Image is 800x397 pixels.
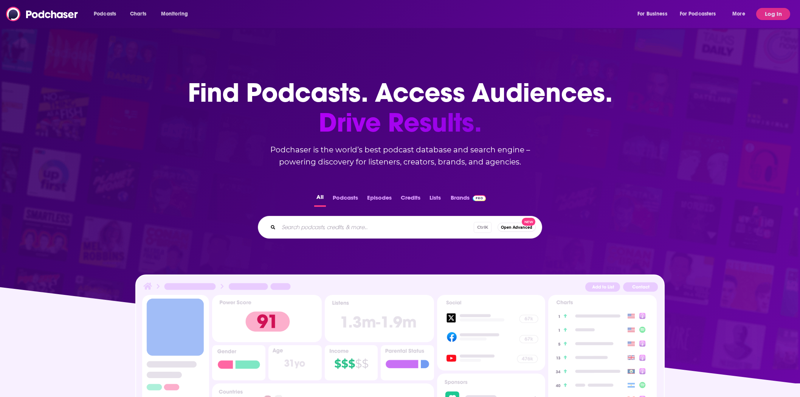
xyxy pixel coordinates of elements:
[212,295,321,342] img: Podcast Insights Power score
[398,192,423,207] button: Credits
[6,7,79,21] img: Podchaser - Follow, Share and Rate Podcasts
[188,78,612,138] h1: Find Podcasts. Access Audiences.
[325,345,378,380] img: Podcast Insights Income
[188,108,612,138] span: Drive Results.
[125,8,151,20] a: Charts
[474,222,491,233] span: Ctrl K
[732,9,745,19] span: More
[498,223,536,232] button: Open AdvancedNew
[381,345,434,380] img: Podcast Insights Parental Status
[680,9,716,19] span: For Podcasters
[675,8,727,20] button: open menu
[632,8,677,20] button: open menu
[142,281,658,295] img: Podcast Insights Header
[268,345,322,380] img: Podcast Insights Age
[756,8,790,20] button: Log In
[94,9,116,19] span: Podcasts
[314,192,326,207] button: All
[427,192,443,207] button: Lists
[365,192,394,207] button: Episodes
[473,195,486,201] img: Podchaser Pro
[249,144,551,168] h2: Podchaser is the world’s best podcast database and search engine – powering discovery for listene...
[161,9,188,19] span: Monitoring
[258,216,542,239] div: Search podcasts, credits, & more...
[130,9,146,19] span: Charts
[522,218,535,226] span: New
[212,345,265,380] img: Podcast Insights Gender
[637,9,667,19] span: For Business
[88,8,126,20] button: open menu
[156,8,198,20] button: open menu
[437,295,545,371] img: Podcast Socials
[501,225,532,230] span: Open Advanced
[325,295,434,342] img: Podcast Insights Listens
[727,8,755,20] button: open menu
[330,192,360,207] button: Podcasts
[279,221,474,233] input: Search podcasts, credits, & more...
[451,192,486,207] a: BrandsPodchaser Pro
